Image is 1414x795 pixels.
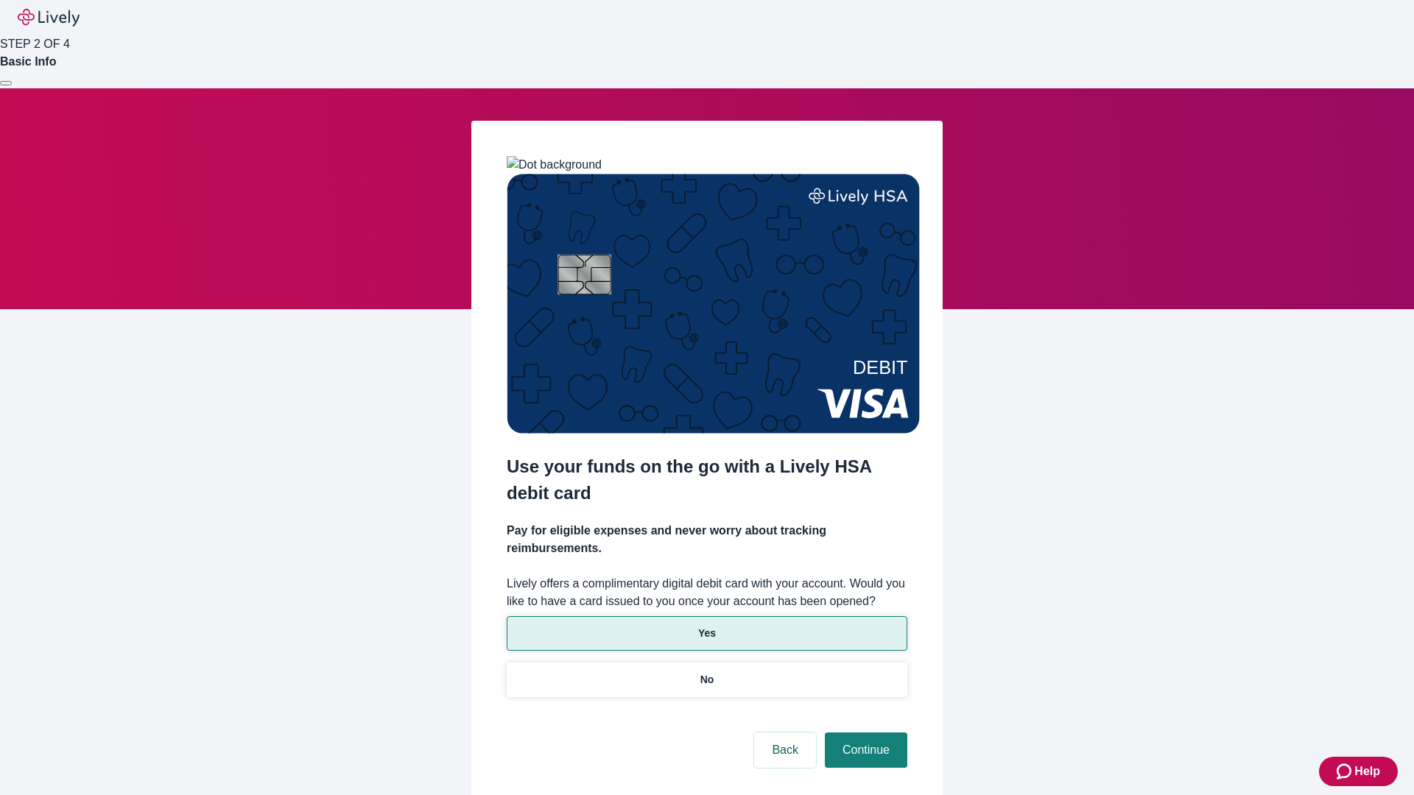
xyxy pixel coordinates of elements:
[754,732,816,768] button: Back
[698,626,716,641] p: Yes
[507,616,907,651] button: Yes
[507,453,907,506] h2: Use your funds on the go with a Lively HSA debit card
[1319,757,1398,786] button: Zendesk support iconHelp
[825,732,907,768] button: Continue
[1337,763,1354,780] svg: Zendesk support icon
[507,174,920,434] img: Debit card
[507,522,907,557] h4: Pay for eligible expenses and never worry about tracking reimbursements.
[1354,763,1380,780] span: Help
[507,575,907,610] label: Lively offers a complimentary digital debit card with your account. Would you like to have a card...
[700,672,714,688] p: No
[507,156,602,174] img: Dot background
[18,9,80,26] img: Lively
[507,662,907,697] button: No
